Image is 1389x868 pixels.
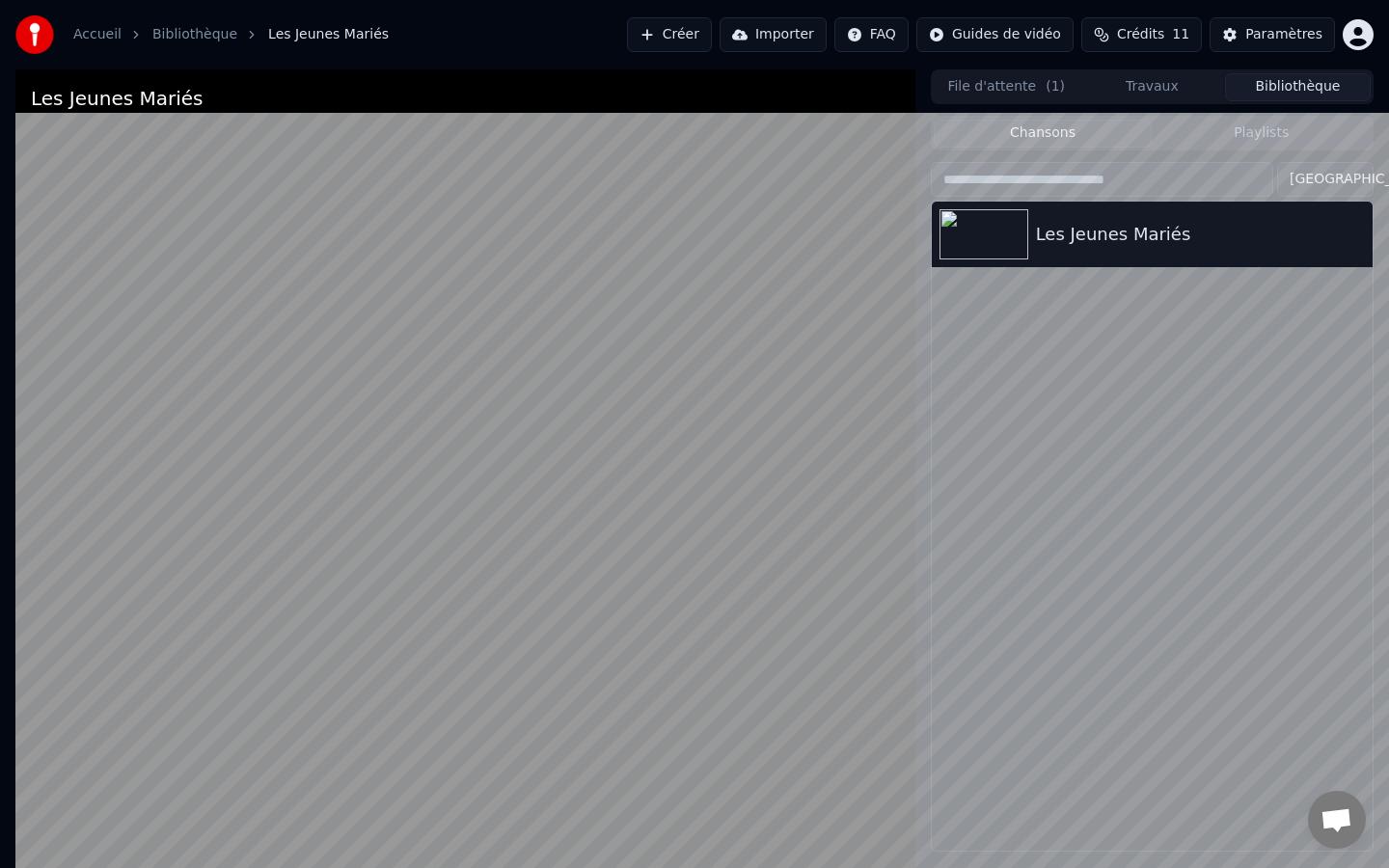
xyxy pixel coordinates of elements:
[1046,77,1065,96] span: ( 1 )
[73,25,122,44] a: Accueil
[1079,73,1225,101] button: Travaux
[1225,73,1371,101] button: Bibliothèque
[720,17,827,52] button: Importer
[834,17,909,52] button: FAQ
[268,25,389,44] span: Les Jeunes Mariés
[1081,17,1202,52] button: Crédits11
[73,25,389,44] nav: breadcrumb
[1152,120,1371,148] button: Playlists
[1117,25,1164,44] span: Crédits
[934,120,1153,148] button: Chansons
[1036,221,1365,248] div: Les Jeunes Mariés
[1245,25,1322,44] div: Paramètres
[15,15,54,54] img: youka
[1210,17,1335,52] button: Paramètres
[934,73,1079,101] button: File d'attente
[916,17,1074,52] button: Guides de vidéo
[1308,791,1366,849] a: Ouvrir le chat
[1172,25,1189,44] span: 11
[152,25,237,44] a: Bibliothèque
[627,17,712,52] button: Créer
[31,85,204,112] div: Les Jeunes Mariés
